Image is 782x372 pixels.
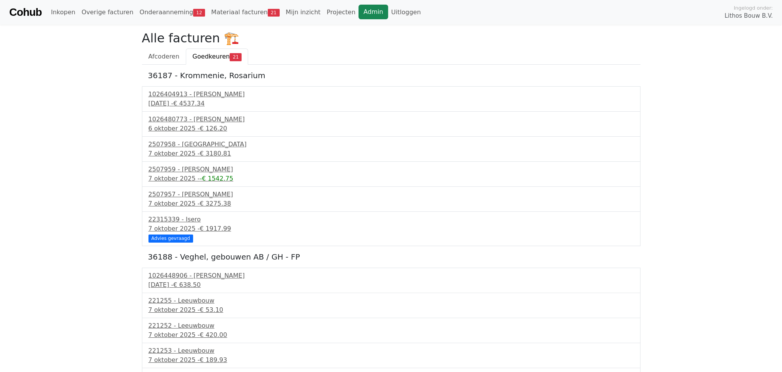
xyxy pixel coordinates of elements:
[200,331,227,338] span: € 420.00
[208,5,283,20] a: Materiaal facturen21
[148,124,634,133] div: 6 oktober 2025 -
[148,305,634,315] div: 7 oktober 2025 -
[148,140,634,149] div: 2507958 - [GEOGRAPHIC_DATA]
[200,356,227,364] span: € 189.93
[148,296,634,315] a: 221255 - Leeuwbouw7 oktober 2025 -€ 53.10
[148,321,634,330] div: 221252 - Leeuwbouw
[148,190,634,208] a: 2507957 - [PERSON_NAME]7 oktober 2025 -€ 3275.38
[148,215,634,224] div: 22315339 - Isero
[148,99,634,108] div: [DATE] -
[148,355,634,365] div: 7 oktober 2025 -
[192,53,230,60] span: Goedkeuren
[148,115,634,124] div: 1026480773 - [PERSON_NAME]
[148,296,634,305] div: 221255 - Leeuwbouw
[9,3,42,22] a: Cohub
[148,90,634,108] a: 1026404913 - [PERSON_NAME][DATE] -€ 4537.34
[173,100,204,107] span: € 4537.34
[148,346,634,355] div: 221253 - Leeuwbouw
[148,71,634,80] h5: 36187 - Krommenie, Rosarium
[323,5,358,20] a: Projecten
[148,115,634,133] a: 1026480773 - [PERSON_NAME]6 oktober 2025 -€ 126.20
[148,235,193,242] div: Advies gevraagd
[148,280,634,290] div: [DATE] -
[388,5,424,20] a: Uitloggen
[148,90,634,99] div: 1026404913 - [PERSON_NAME]
[148,199,634,208] div: 7 oktober 2025 -
[148,252,634,261] h5: 36188 - Veghel, gebouwen AB / GH - FP
[200,225,231,232] span: € 1917.99
[148,174,634,183] div: 7 oktober 2025 -
[358,5,388,19] a: Admin
[173,281,200,288] span: € 638.50
[142,49,186,65] a: Afcoderen
[200,150,231,157] span: € 3180.81
[725,12,773,20] span: Lithos Bouw B.V.
[148,330,634,340] div: 7 oktober 2025 -
[148,165,634,174] div: 2507959 - [PERSON_NAME]
[148,224,634,233] div: 7 oktober 2025 -
[148,140,634,158] a: 2507958 - [GEOGRAPHIC_DATA]7 oktober 2025 -€ 3180.81
[148,346,634,365] a: 221253 - Leeuwbouw7 oktober 2025 -€ 189.93
[148,271,634,280] div: 1026448906 - [PERSON_NAME]
[734,4,773,12] span: Ingelogd onder:
[78,5,137,20] a: Overige facturen
[137,5,208,20] a: Onderaanneming12
[48,5,78,20] a: Inkopen
[200,306,223,313] span: € 53.10
[148,271,634,290] a: 1026448906 - [PERSON_NAME][DATE] -€ 638.50
[268,9,280,17] span: 21
[200,175,233,182] span: -€ 1542.75
[148,215,634,241] a: 22315339 - Isero7 oktober 2025 -€ 1917.99 Advies gevraagd
[148,321,634,340] a: 221252 - Leeuwbouw7 oktober 2025 -€ 420.00
[230,53,242,61] span: 21
[148,190,634,199] div: 2507957 - [PERSON_NAME]
[142,31,640,45] h2: Alle facturen 🏗️
[193,9,205,17] span: 12
[283,5,324,20] a: Mijn inzicht
[186,49,248,65] a: Goedkeuren21
[148,165,634,183] a: 2507959 - [PERSON_NAME]7 oktober 2025 --€ 1542.75
[148,53,180,60] span: Afcoderen
[200,125,227,132] span: € 126.20
[200,200,231,207] span: € 3275.38
[148,149,634,158] div: 7 oktober 2025 -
